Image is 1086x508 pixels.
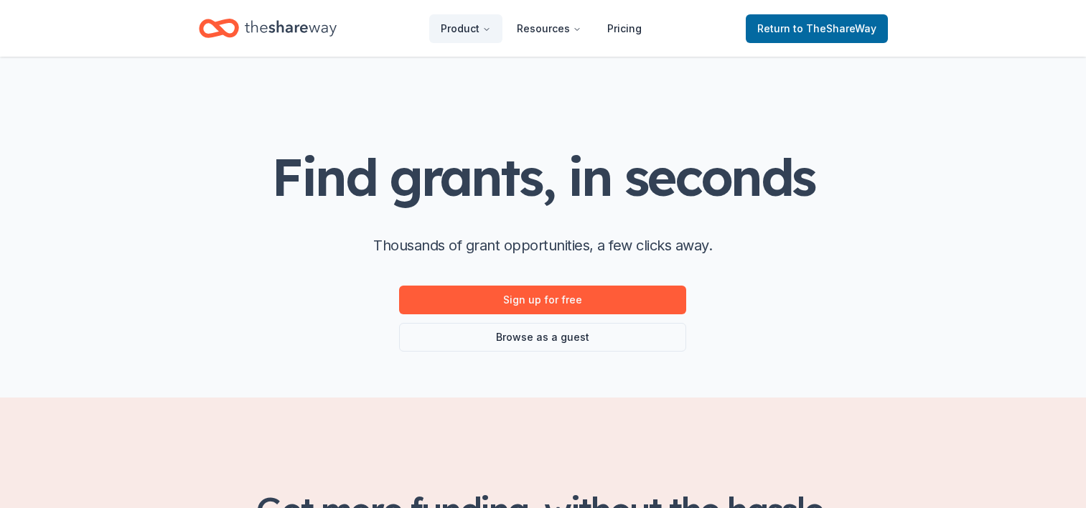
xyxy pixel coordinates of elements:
[757,20,876,37] span: Return
[199,11,337,45] a: Home
[399,323,686,352] a: Browse as a guest
[429,14,502,43] button: Product
[505,14,593,43] button: Resources
[429,11,653,45] nav: Main
[373,234,712,257] p: Thousands of grant opportunities, a few clicks away.
[746,14,888,43] a: Returnto TheShareWay
[399,286,686,314] a: Sign up for free
[271,149,814,205] h1: Find grants, in seconds
[793,22,876,34] span: to TheShareWay
[596,14,653,43] a: Pricing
